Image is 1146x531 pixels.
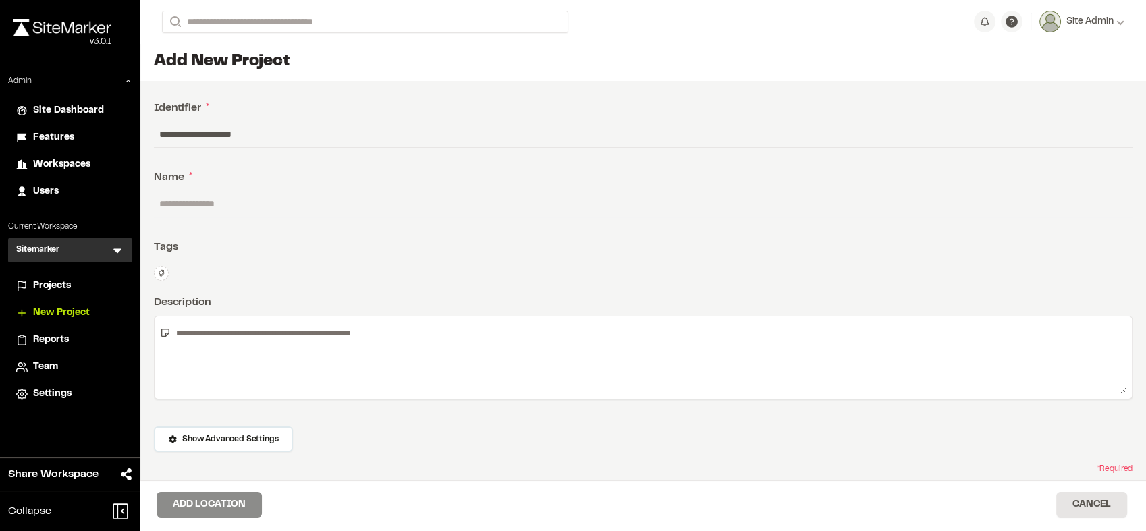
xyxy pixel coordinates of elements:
[33,279,71,294] span: Projects
[154,100,1133,116] div: Identifier
[33,387,72,401] span: Settings
[16,360,124,374] a: Team
[16,387,124,401] a: Settings
[154,239,1133,255] div: Tags
[1097,463,1133,475] span: * Required
[33,306,90,320] span: New Project
[16,157,124,172] a: Workspaces
[8,221,132,233] p: Current Workspace
[33,333,69,347] span: Reports
[182,433,278,445] span: Show Advanced Settings
[16,244,59,257] h3: Sitemarker
[13,19,111,36] img: rebrand.png
[154,51,1133,73] h1: Add New Project
[33,103,104,118] span: Site Dashboard
[33,184,59,199] span: Users
[1039,11,1124,32] button: Site Admin
[1056,492,1127,518] button: Cancel
[16,130,124,145] a: Features
[154,266,169,281] button: Edit Tags
[8,75,32,87] p: Admin
[16,279,124,294] a: Projects
[8,466,99,482] span: Share Workspace
[154,294,1133,310] div: Description
[1066,14,1114,29] span: Site Admin
[16,103,124,118] a: Site Dashboard
[13,36,111,48] div: Oh geez...please don't...
[33,360,58,374] span: Team
[16,184,124,199] a: Users
[1039,11,1061,32] img: User
[8,503,51,520] span: Collapse
[33,130,74,145] span: Features
[154,169,1133,186] div: Name
[16,333,124,347] a: Reports
[154,426,293,452] button: Show Advanced Settings
[33,157,90,172] span: Workspaces
[157,492,262,518] button: Add Location
[162,11,186,33] button: Search
[16,306,124,320] a: New Project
